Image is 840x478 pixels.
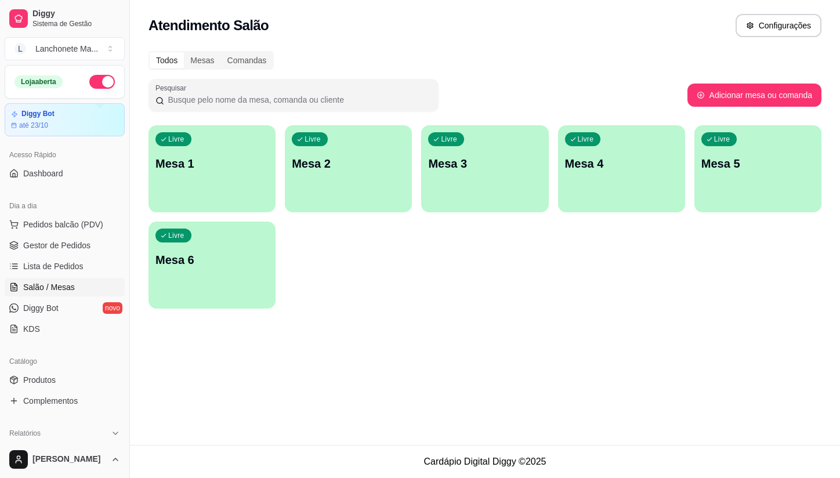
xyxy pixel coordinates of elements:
a: KDS [5,320,125,338]
div: Loja aberta [15,75,63,88]
span: Diggy [32,9,120,19]
button: Configurações [736,14,821,37]
div: Comandas [221,52,273,68]
button: Select a team [5,37,125,60]
span: Gestor de Pedidos [23,240,90,251]
p: Livre [714,135,730,144]
p: Livre [168,135,184,144]
button: LivreMesa 4 [558,125,685,212]
p: Mesa 3 [428,155,541,172]
div: Acesso Rápido [5,146,125,164]
button: LivreMesa 3 [421,125,548,212]
button: LivreMesa 2 [285,125,412,212]
button: [PERSON_NAME] [5,446,125,473]
p: Mesa 1 [155,155,269,172]
p: Mesa 4 [565,155,678,172]
button: LivreMesa 6 [149,222,276,309]
span: KDS [23,323,40,335]
label: Pesquisar [155,83,190,93]
a: Complementos [5,392,125,410]
article: Diggy Bot [21,110,55,118]
button: Adicionar mesa ou comanda [687,84,821,107]
div: Mesas [184,52,220,68]
p: Livre [578,135,594,144]
h2: Atendimento Salão [149,16,269,35]
span: L [15,43,26,55]
input: Pesquisar [164,94,432,106]
span: [PERSON_NAME] [32,454,106,465]
button: LivreMesa 5 [694,125,821,212]
div: Todos [150,52,184,68]
a: DiggySistema de Gestão [5,5,125,32]
span: Produtos [23,374,56,386]
button: Alterar Status [89,75,115,89]
span: Sistema de Gestão [32,19,120,28]
footer: Cardápio Digital Diggy © 2025 [130,445,840,478]
div: Catálogo [5,352,125,371]
a: Diggy Botaté 23/10 [5,103,125,136]
div: Lanchonete Ma ... [35,43,98,55]
a: Gestor de Pedidos [5,236,125,255]
p: Mesa 5 [701,155,814,172]
a: Produtos [5,371,125,389]
span: Diggy Bot [23,302,59,314]
span: Relatórios [9,429,41,438]
p: Mesa 2 [292,155,405,172]
span: Pedidos balcão (PDV) [23,219,103,230]
div: Dia a dia [5,197,125,215]
span: Complementos [23,395,78,407]
button: LivreMesa 1 [149,125,276,212]
span: Salão / Mesas [23,281,75,293]
p: Livre [305,135,321,144]
p: Livre [441,135,457,144]
p: Mesa 6 [155,252,269,268]
p: Livre [168,231,184,240]
a: Diggy Botnovo [5,299,125,317]
a: Salão / Mesas [5,278,125,296]
a: Dashboard [5,164,125,183]
article: até 23/10 [19,121,48,130]
button: Pedidos balcão (PDV) [5,215,125,234]
a: Lista de Pedidos [5,257,125,276]
span: Lista de Pedidos [23,260,84,272]
span: Dashboard [23,168,63,179]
